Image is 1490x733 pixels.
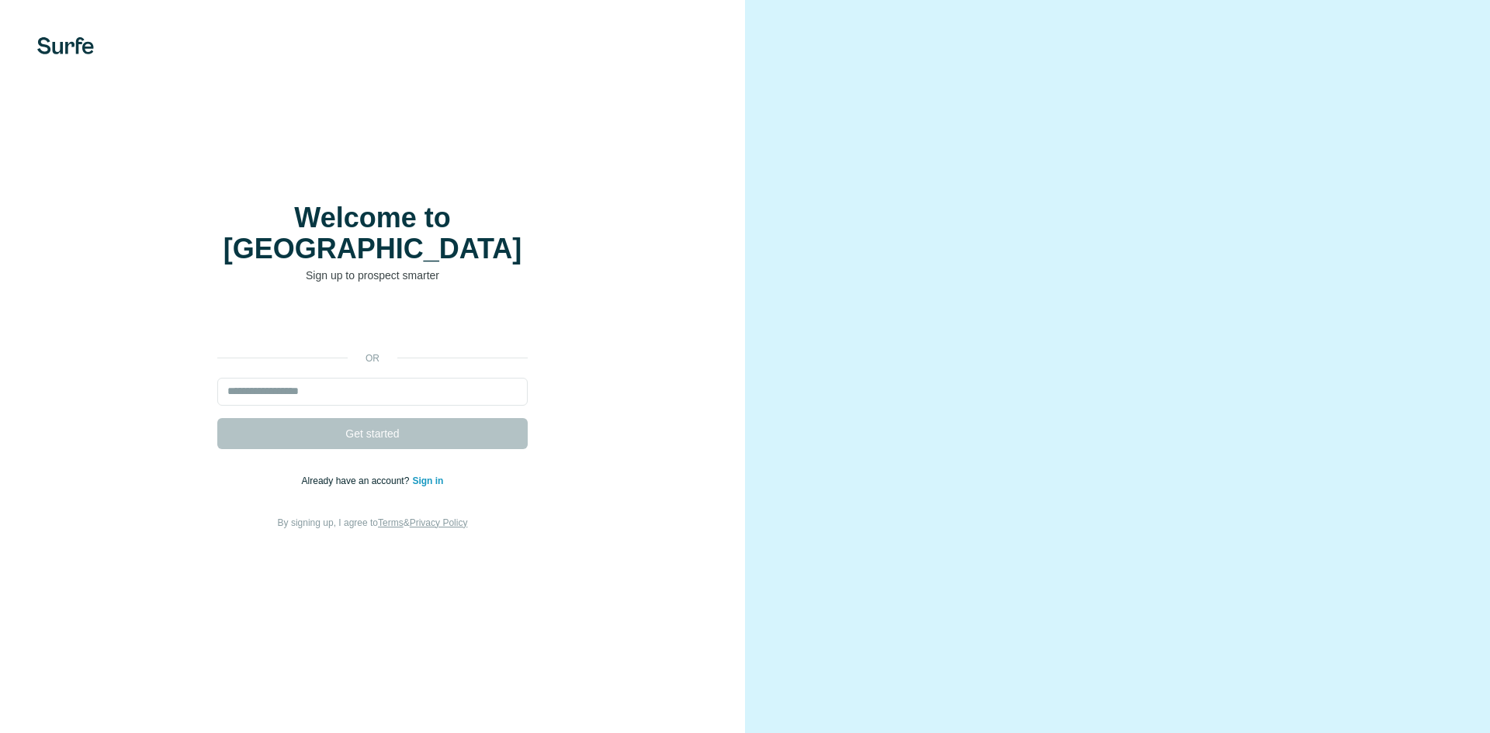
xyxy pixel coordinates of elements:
[412,475,443,486] a: Sign in
[217,202,528,265] h1: Welcome to [GEOGRAPHIC_DATA]
[302,475,413,486] span: Already have an account?
[210,306,535,341] iframe: Schaltfläche „Über Google anmelden“
[348,351,397,365] p: or
[378,517,404,528] a: Terms
[217,268,528,283] p: Sign up to prospect smarter
[410,517,468,528] a: Privacy Policy
[278,517,468,528] span: By signing up, I agree to &
[37,37,94,54] img: Surfe's logo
